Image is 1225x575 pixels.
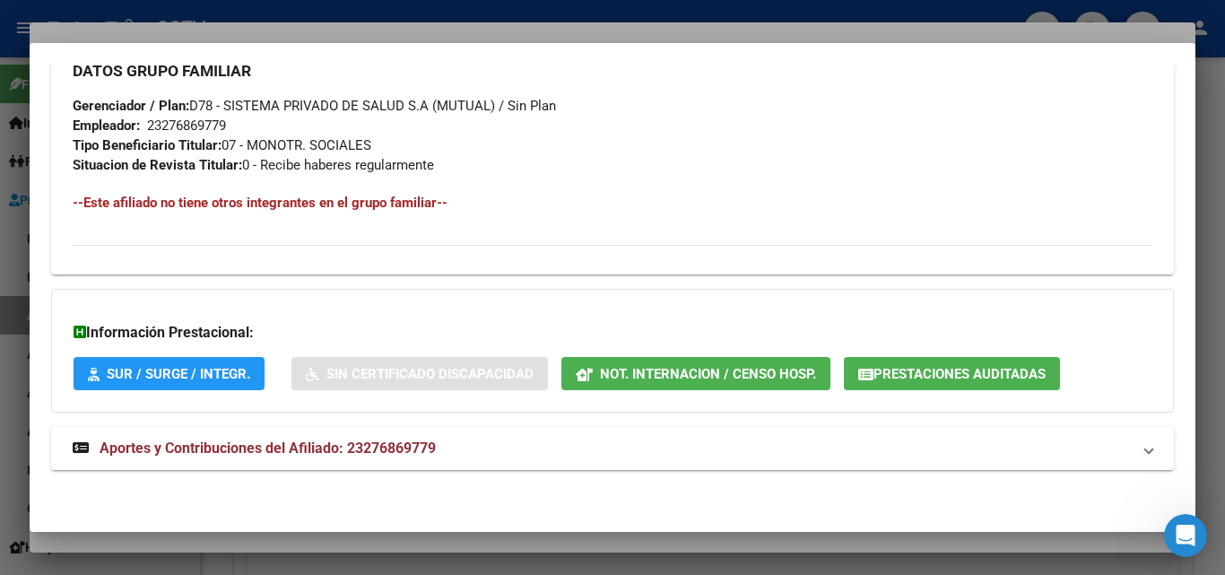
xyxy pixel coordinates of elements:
[147,116,226,135] div: 23276869779
[73,137,371,153] span: 07 - MONOTR. SOCIALES
[73,193,1152,213] h4: --Este afiliado no tiene otros integrantes en el grupo familiar--
[51,427,1174,470] mat-expansion-panel-header: Aportes y Contribuciones del Afiliado: 23276869779
[73,98,189,114] strong: Gerenciador / Plan:
[1164,514,1207,557] iframe: Intercom live chat
[73,137,222,153] strong: Tipo Beneficiario Titular:
[561,357,830,390] button: Not. Internacion / Censo Hosp.
[73,98,556,114] span: D78 - SISTEMA PRIVADO DE SALUD S.A (MUTUAL) / Sin Plan
[74,322,1151,344] h3: Información Prestacional:
[74,357,265,390] button: SUR / SURGE / INTEGR.
[73,157,434,173] span: 0 - Recibe haberes regularmente
[100,440,436,457] span: Aportes y Contribuciones del Afiliado: 23276869779
[291,357,548,390] button: Sin Certificado Discapacidad
[73,118,140,134] strong: Empleador:
[844,357,1060,390] button: Prestaciones Auditadas
[73,61,1152,81] h3: DATOS GRUPO FAMILIAR
[73,157,242,173] strong: Situacion de Revista Titular:
[326,366,534,382] span: Sin Certificado Discapacidad
[107,366,250,382] span: SUR / SURGE / INTEGR.
[873,366,1046,382] span: Prestaciones Auditadas
[600,366,816,382] span: Not. Internacion / Censo Hosp.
